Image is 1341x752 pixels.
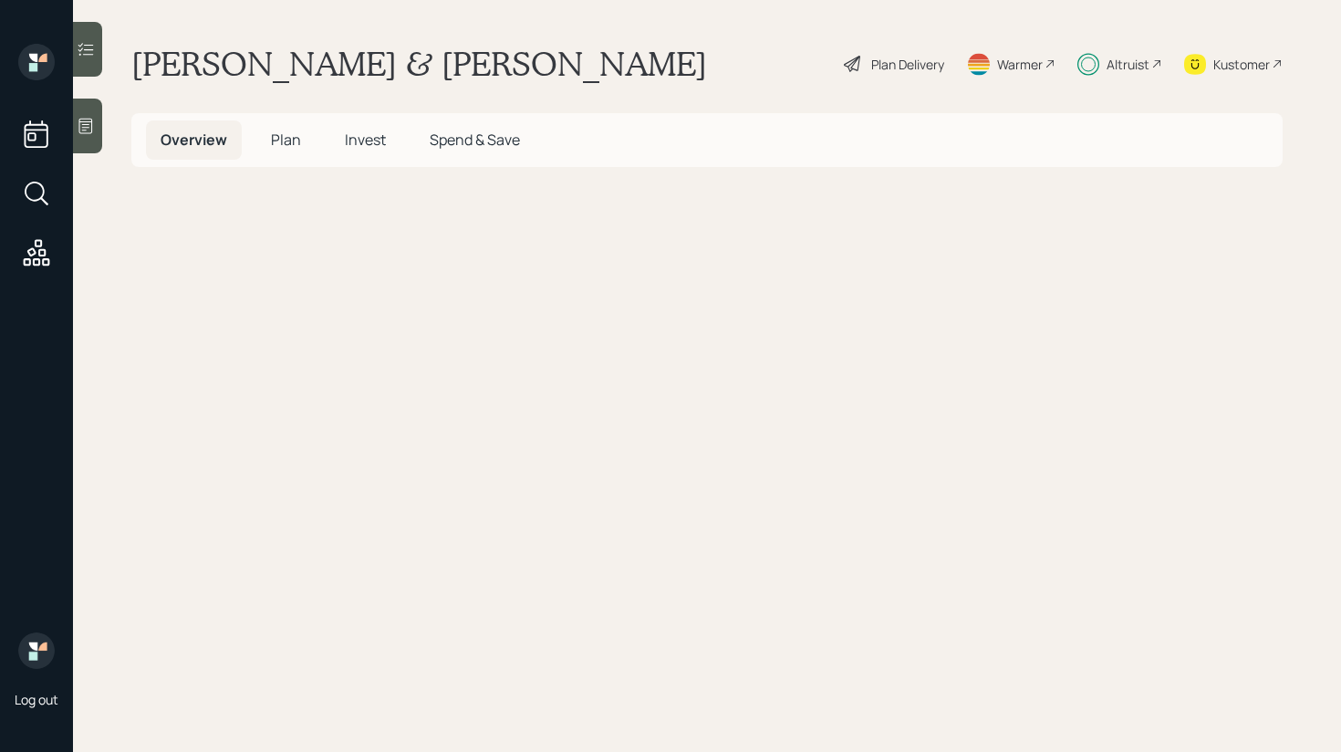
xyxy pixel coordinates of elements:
[131,44,707,84] h1: [PERSON_NAME] & [PERSON_NAME]
[345,130,386,150] span: Invest
[430,130,520,150] span: Spend & Save
[161,130,227,150] span: Overview
[18,632,55,669] img: retirable_logo.png
[871,55,944,74] div: Plan Delivery
[1107,55,1149,74] div: Altruist
[271,130,301,150] span: Plan
[15,691,58,708] div: Log out
[997,55,1043,74] div: Warmer
[1213,55,1270,74] div: Kustomer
